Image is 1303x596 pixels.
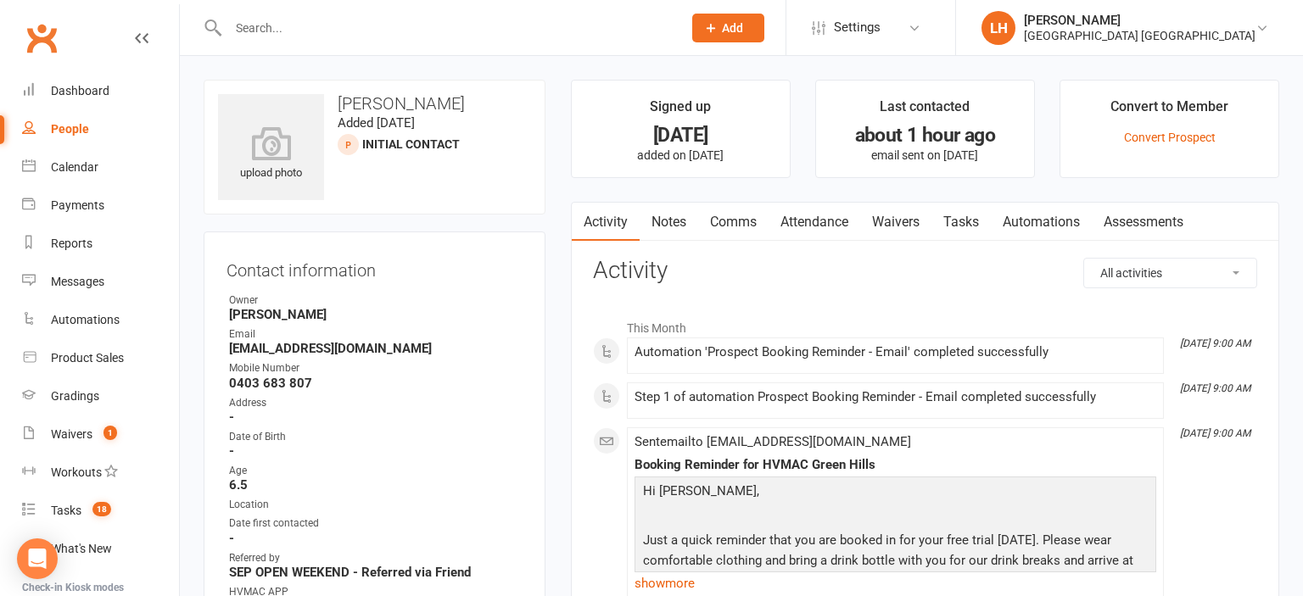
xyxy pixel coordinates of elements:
div: Automation 'Prospect Booking Reminder - Email' completed successfully [635,345,1156,359]
div: Dashboard [51,84,109,97]
strong: - [229,409,523,425]
strong: 0403 683 807 [229,376,523,391]
strong: SEP OPEN WEEKEND - Referred via Friend [229,565,523,580]
i: [DATE] 9:00 AM [1180,382,1250,394]
div: Convert to Member [1110,96,1228,126]
li: This Month [593,310,1257,337]
div: upload photo [218,126,324,182]
div: LH [981,11,1015,45]
div: Signed up [650,96,711,126]
div: about 1 hour ago [831,126,1019,144]
a: Waivers [860,203,931,242]
div: Address [229,395,523,411]
a: Notes [640,203,698,242]
div: Age [229,463,523,479]
div: Step 1 of automation Prospect Booking Reminder - Email completed successfully [635,390,1156,404]
a: Automations [991,203,1092,242]
strong: [EMAIL_ADDRESS][DOMAIN_NAME] [229,341,523,356]
div: Gradings [51,389,99,403]
a: Calendar [22,148,179,187]
div: Mobile Number [229,360,523,376]
a: Reports [22,225,179,263]
div: Automations [51,313,120,326]
h3: Contact information [226,254,523,280]
a: Clubworx [20,17,63,59]
i: [DATE] 9:00 AM [1180,337,1250,349]
div: Last contacted [880,96,970,126]
div: Tasks [51,504,81,517]
div: Workouts [51,465,102,479]
a: Activity [572,203,640,242]
time: Added [DATE] [338,115,415,131]
span: Settings [834,8,881,47]
div: Waivers [51,427,92,441]
div: Booking Reminder for HVMAC Green Hills [635,458,1156,472]
div: Date of Birth [229,429,523,445]
div: Product Sales [51,351,124,365]
a: Gradings [22,377,179,415]
strong: [PERSON_NAME] [229,307,523,322]
a: Tasks [931,203,991,242]
input: Search... [223,16,670,40]
button: Add [692,14,764,42]
span: Add [722,21,743,35]
a: Workouts [22,454,179,492]
a: Product Sales [22,339,179,377]
a: Comms [698,203,769,242]
a: Tasks 18 [22,492,179,530]
a: Payments [22,187,179,225]
i: [DATE] 9:00 AM [1180,427,1250,439]
div: [PERSON_NAME] [1024,13,1255,28]
strong: 6.5 [229,477,523,493]
div: Referred by [229,550,523,566]
a: Messages [22,263,179,301]
div: What's New [51,542,112,555]
span: 18 [92,502,111,516]
h3: Activity [593,258,1257,284]
a: People [22,110,179,148]
div: [DATE] [587,126,775,144]
p: email sent on [DATE] [831,148,1019,162]
div: Reports [51,237,92,250]
a: What's New [22,530,179,568]
a: Waivers 1 [22,415,179,454]
a: Assessments [1092,203,1195,242]
a: Convert Prospect [1124,131,1216,144]
div: [GEOGRAPHIC_DATA] [GEOGRAPHIC_DATA] [1024,28,1255,43]
a: Automations [22,301,179,339]
a: show more [635,571,1156,595]
div: Email [229,326,523,343]
span: Sent email to [EMAIL_ADDRESS][DOMAIN_NAME] [635,434,911,449]
div: Messages [51,275,104,288]
div: Payments [51,198,104,212]
a: Attendance [769,203,860,242]
div: Owner [229,292,523,309]
div: Date first contacted [229,515,523,532]
div: Open Intercom Messenger [17,538,58,579]
p: Hi [PERSON_NAME], [639,481,1152,505]
span: Initial Contact [362,137,460,151]
a: Dashboard [22,72,179,110]
div: Location [229,497,523,513]
h3: [PERSON_NAME] [218,94,531,113]
div: Calendar [51,160,98,174]
div: People [51,122,89,136]
span: 1 [103,426,117,440]
strong: - [229,443,523,459]
p: added on [DATE] [587,148,775,162]
strong: - [229,531,523,546]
